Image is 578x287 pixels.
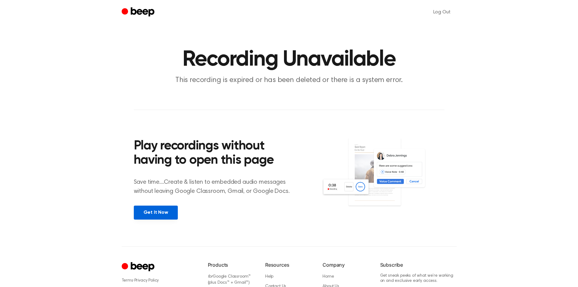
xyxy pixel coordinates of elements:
a: Cruip [122,261,156,273]
a: Privacy Policy [134,278,159,283]
div: · [122,277,198,284]
img: Voice Comments on Docs and Recording Widget [321,137,444,219]
a: Help [265,275,273,279]
a: Log Out [427,5,457,19]
h6: Subscribe [380,261,457,268]
h6: Company [323,261,370,268]
p: Get sneak peeks of what we’re working on and exclusive early access. [380,273,457,284]
a: Get It Now [134,206,178,220]
h6: Resources [265,261,313,268]
a: Terms [122,278,133,283]
h6: Products [208,261,255,268]
i: for [208,275,213,279]
h1: Recording Unavailable [134,49,444,70]
a: Home [323,275,334,279]
h2: Play recordings without having to open this page [134,139,297,168]
p: Save time....Create & listen to embedded audio messages without leaving Google Classroom, Gmail, ... [134,178,297,196]
a: Beep [122,6,156,18]
p: This recording is expired or has been deleted or there is a system error. [173,75,406,85]
a: forGoogle Classroom™ (plus Docs™ + Gmail™) [208,275,251,285]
